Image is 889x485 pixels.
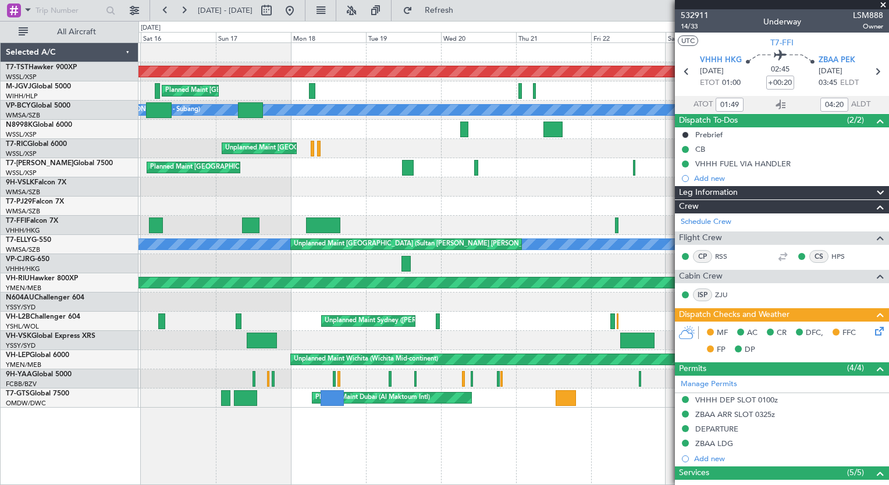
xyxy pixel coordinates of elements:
[6,322,39,331] a: YSHL/WOL
[831,251,858,262] a: HPS
[6,64,77,71] a: T7-TSTHawker 900XP
[6,141,27,148] span: T7-RIC
[6,390,30,397] span: T7-GTS
[679,231,722,245] span: Flight Crew
[700,77,719,89] span: ETOT
[722,77,741,89] span: 01:00
[6,313,30,320] span: VH-L2B
[198,5,253,16] span: [DATE] - [DATE]
[819,66,842,77] span: [DATE]
[6,399,46,408] a: OMDW/DWC
[294,351,438,368] div: Unplanned Maint Wichita (Wichita Mid-continent)
[679,200,699,213] span: Crew
[291,32,366,42] div: Mon 18
[415,6,464,15] span: Refresh
[216,32,291,42] div: Sun 17
[6,275,30,282] span: VH-RIU
[6,122,72,129] a: N8998KGlobal 6000
[366,32,441,42] div: Tue 19
[6,390,69,397] a: T7-GTSGlobal 7500
[695,395,778,405] div: VHHH DEP SLOT 0100z
[819,77,837,89] span: 03:45
[141,32,216,42] div: Sat 16
[695,130,723,140] div: Prebrief
[6,313,80,320] a: VH-L2BChallenger 604
[150,159,287,176] div: Planned Maint [GEOGRAPHIC_DATA] (Seletar)
[715,290,741,300] a: ZJU
[6,198,32,205] span: T7-PJ29
[6,380,37,388] a: FCBB/BZV
[165,82,302,99] div: Planned Maint [GEOGRAPHIC_DATA] (Seletar)
[325,312,468,330] div: Unplanned Maint Sydney ([PERSON_NAME] Intl)
[770,37,794,49] span: T7-FFI
[225,140,370,157] div: Unplanned Maint [GEOGRAPHIC_DATA] (Seletar)
[6,188,40,197] a: WMSA/SZB
[6,333,31,340] span: VH-VSK
[13,23,126,41] button: All Aircraft
[847,362,864,374] span: (4/4)
[715,251,741,262] a: RSS
[6,361,41,369] a: YMEN/MEB
[6,256,30,263] span: VP-CJR
[6,92,38,101] a: WIHH/HLP
[851,99,870,110] span: ALDT
[819,55,855,66] span: ZBAA PEK
[666,32,741,42] div: Sat 23
[6,102,70,109] a: VP-BCYGlobal 5000
[6,83,31,90] span: M-JGVJ
[6,371,32,378] span: 9H-YAA
[6,141,67,148] a: T7-RICGlobal 6000
[777,327,787,339] span: CR
[6,149,37,158] a: WSSL/XSP
[6,198,64,205] a: T7-PJ29Falcon 7X
[693,250,712,263] div: CP
[853,9,883,22] span: LSM888
[315,389,430,406] div: Planned Maint Dubai (Al Maktoum Intl)
[840,77,859,89] span: ELDT
[693,288,712,301] div: ISP
[695,144,705,154] div: CB
[716,98,744,112] input: --:--
[681,22,709,31] span: 14/33
[397,1,467,20] button: Refresh
[6,217,58,224] a: T7-FFIFalcon 7X
[6,130,37,139] a: WSSL/XSP
[6,341,35,350] a: YSSY/SYD
[679,114,738,127] span: Dispatch To-Dos
[700,66,724,77] span: [DATE]
[695,159,791,169] div: VHHH FUEL VIA HANDLER
[679,270,723,283] span: Cabin Crew
[6,333,95,340] a: VH-VSKGlobal Express XRS
[695,424,738,434] div: DEPARTURE
[681,379,737,390] a: Manage Permits
[6,226,40,235] a: VHHH/HKG
[6,256,49,263] a: VP-CJRG-650
[6,160,113,167] a: T7-[PERSON_NAME]Global 7500
[809,250,828,263] div: CS
[745,344,755,356] span: DP
[6,102,31,109] span: VP-BCY
[6,275,78,282] a: VH-RIUHawker 800XP
[763,16,801,28] div: Underway
[6,73,37,81] a: WSSL/XSP
[694,454,883,463] div: Add new
[717,344,726,356] span: FP
[6,294,34,301] span: N604AU
[678,35,698,46] button: UTC
[806,327,823,339] span: DFC,
[679,308,790,322] span: Dispatch Checks and Weather
[6,111,40,120] a: WMSA/SZB
[717,327,728,339] span: MF
[6,160,73,167] span: T7-[PERSON_NAME]
[6,237,31,244] span: T7-ELLY
[679,362,706,376] span: Permits
[6,265,40,273] a: VHHH/HKG
[700,55,742,66] span: VHHH HKG
[6,245,40,254] a: WMSA/SZB
[441,32,516,42] div: Wed 20
[6,179,34,186] span: 9H-VSLK
[6,294,84,301] a: N604AUChallenger 604
[695,438,733,448] div: ZBAA LDG
[30,28,123,36] span: All Aircraft
[842,327,856,339] span: FFC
